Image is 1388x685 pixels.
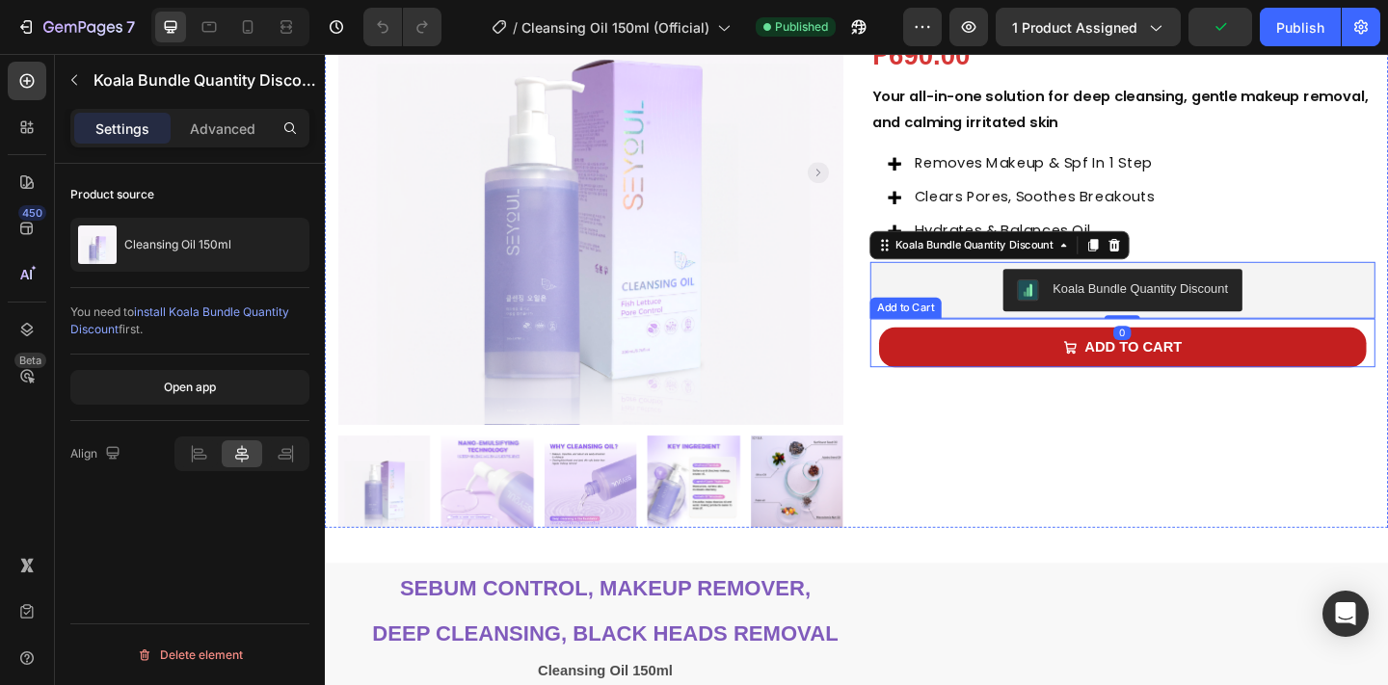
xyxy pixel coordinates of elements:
[325,54,1388,685] iframe: Design area
[164,379,216,396] div: Open app
[126,15,135,39] p: 7
[737,234,998,280] button: Koala Bundle Quantity Discount
[14,353,46,368] div: Beta
[124,238,231,251] p: Cleansing Oil 150ml
[190,119,255,139] p: Advanced
[791,246,982,266] div: Koala Bundle Quantity Discount
[1322,591,1369,637] div: Open Intercom Messenger
[996,8,1181,46] button: 1 product assigned
[231,663,378,679] strong: Cleansing Oil 150ml
[70,441,124,467] div: Align
[95,119,149,139] p: Settings
[8,8,144,46] button: 7
[78,225,117,264] img: product feature img
[525,118,548,141] button: Carousel Next Arrow
[641,145,902,167] span: clears pores, soothes breakouts
[1260,8,1341,46] button: Publish
[363,8,441,46] div: Undo/Redo
[93,68,321,92] p: Koala Bundle Quantity Discount
[51,568,558,644] span: Sebum Control, Makeup Remover, Deep cleansing, Black Heads Removal
[1276,17,1324,38] div: Publish
[513,17,518,38] span: /
[597,268,667,285] div: Add to Cart
[858,296,877,311] div: 0
[617,199,796,217] div: Koala Bundle Quantity Discount
[521,17,709,38] span: Cleansing Oil 150ml (Official)
[826,310,932,327] strong: ADD TO CART
[70,303,309,338] div: You need to first.
[775,18,828,36] span: Published
[70,304,289,336] span: install Koala Bundle Quantity Discount
[1012,17,1137,38] span: 1 product assigned
[641,108,900,130] span: removes makeup & spf in 1 step
[602,298,1133,341] button: <span style="font-size:16px;"><strong>ADD TO CART</strong></span>
[18,205,46,221] div: 450
[137,644,243,667] div: Delete element
[70,186,154,203] div: Product source
[753,246,776,269] img: COGWoM-s-4MDEAE=.png
[70,640,309,671] button: Delete element
[70,370,309,405] button: Open app
[595,36,1134,86] strong: Your all-in-one solution for deep cleansing, gentle makeup removal, and calming irritated skin
[641,181,834,203] span: hydrates & balances oil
